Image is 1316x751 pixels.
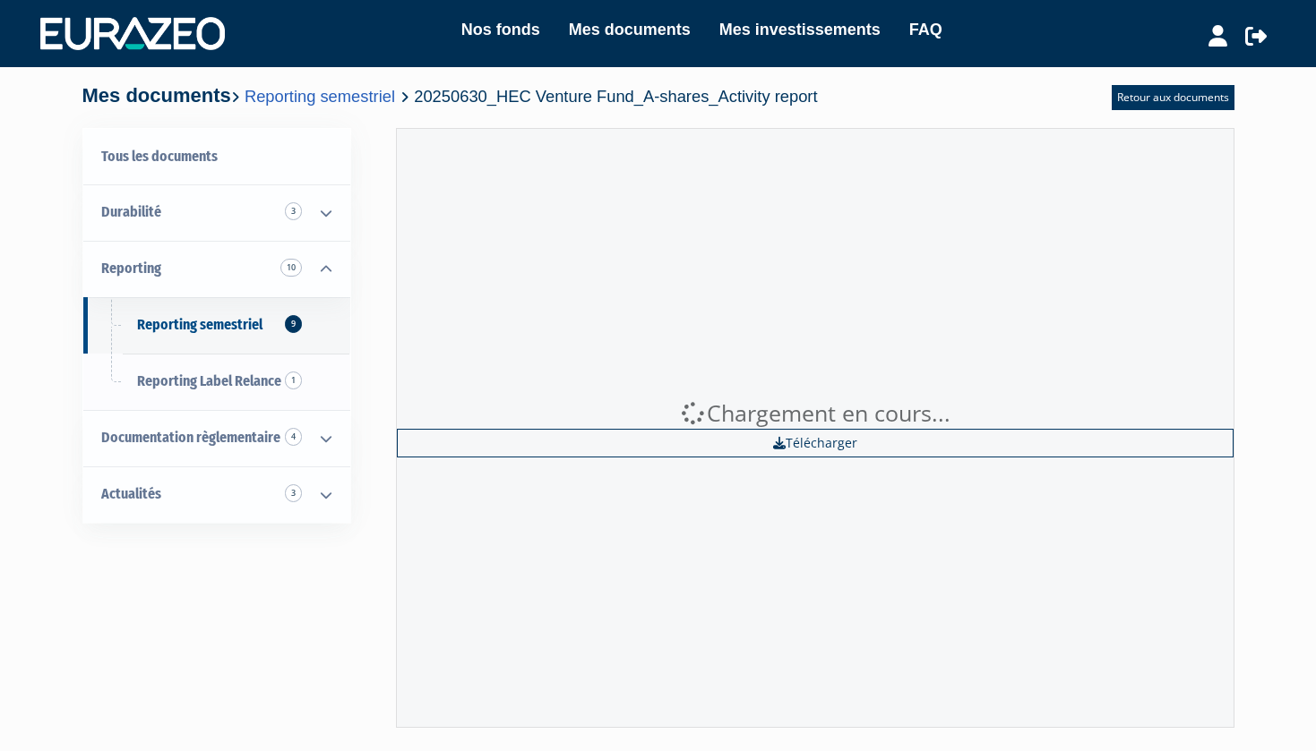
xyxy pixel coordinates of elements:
span: Reporting semestriel [137,316,262,333]
a: Nos fonds [461,17,540,42]
span: Actualités [101,485,161,502]
a: Télécharger [397,429,1234,457]
a: Reporting Label Relance1 [83,354,350,410]
span: Reporting Label Relance [137,372,281,389]
span: 1 [285,371,302,389]
a: Durabilité 3 [83,184,350,241]
span: 9 [285,315,302,333]
h4: Mes documents [82,85,818,107]
span: Durabilité [101,203,161,220]
a: Mes investissements [719,17,881,42]
a: Reporting 10 [83,241,350,297]
a: Actualités 3 [83,466,350,523]
span: 3 [285,202,302,220]
span: Reporting [101,260,161,277]
a: Tous les documents [83,129,350,185]
span: Documentation règlementaire [101,429,280,446]
a: Reporting semestriel9 [83,297,350,354]
a: Mes documents [569,17,691,42]
a: Retour aux documents [1112,85,1234,110]
span: 20250630_HEC Venture Fund_A-shares_Activity report [414,87,817,106]
a: Reporting semestriel [245,87,395,106]
span: 3 [285,484,302,502]
div: Chargement en cours... [397,397,1234,430]
span: 10 [280,259,302,277]
img: 1732889491-logotype_eurazeo_blanc_rvb.png [40,17,225,49]
a: FAQ [909,17,942,42]
span: 4 [285,428,302,446]
a: Documentation règlementaire 4 [83,410,350,466]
